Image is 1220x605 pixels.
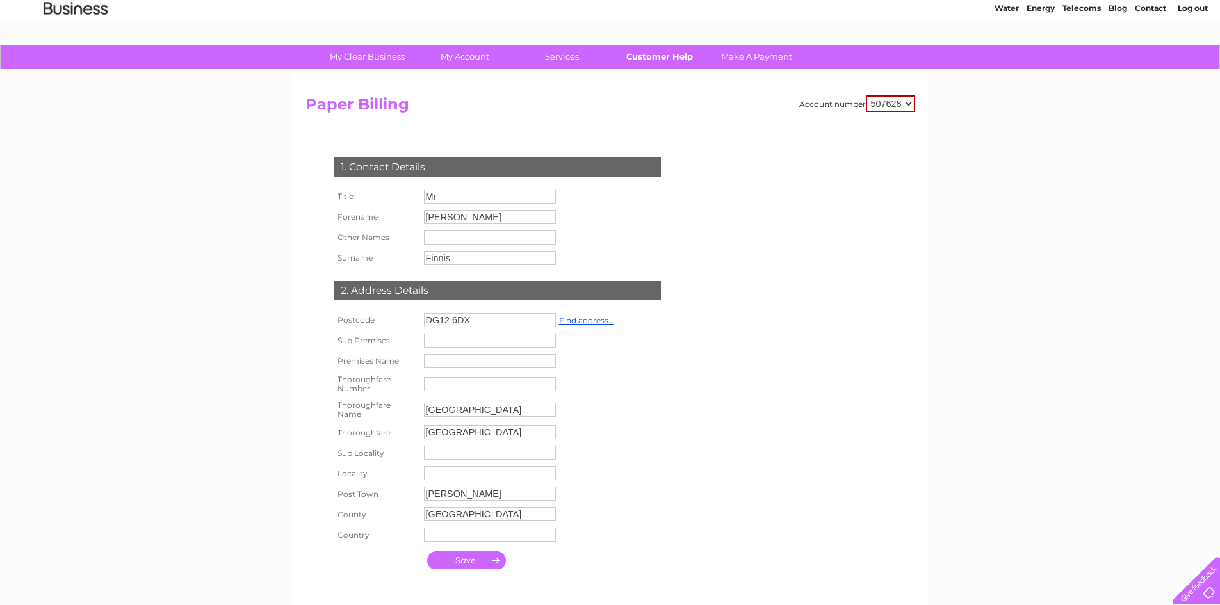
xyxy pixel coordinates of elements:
a: Water [995,54,1019,64]
th: Forename [331,207,421,227]
a: Blog [1109,54,1127,64]
a: Contact [1135,54,1166,64]
a: Energy [1027,54,1055,64]
th: Thoroughfare Number [331,371,421,397]
h2: Paper Billing [305,95,915,120]
div: 2. Address Details [334,281,661,300]
th: Post Town [331,483,421,504]
div: Clear Business is a trading name of Verastar Limited (registered in [GEOGRAPHIC_DATA] No. 3667643... [308,7,913,62]
div: 1. Contact Details [334,157,661,177]
a: 0333 014 3131 [979,6,1067,22]
th: Country [331,524,421,545]
input: Submit [427,551,506,569]
th: County [331,504,421,524]
th: Locality [331,463,421,483]
a: Telecoms [1062,54,1101,64]
a: My Account [412,45,517,69]
a: Make A Payment [704,45,809,69]
a: Customer Help [606,45,712,69]
th: Sub Premises [331,330,421,351]
th: Thoroughfare [331,422,421,442]
a: Log out [1178,54,1208,64]
a: Find address... [559,316,614,325]
th: Postcode [331,310,421,330]
th: Sub Locality [331,442,421,463]
a: My Clear Business [314,45,420,69]
div: Account number [799,95,915,112]
th: Other Names [331,227,421,248]
th: Title [331,186,421,207]
th: Surname [331,248,421,268]
a: Services [509,45,615,69]
img: logo.png [43,33,108,72]
th: Thoroughfare Name [331,397,421,423]
th: Premises Name [331,351,421,371]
